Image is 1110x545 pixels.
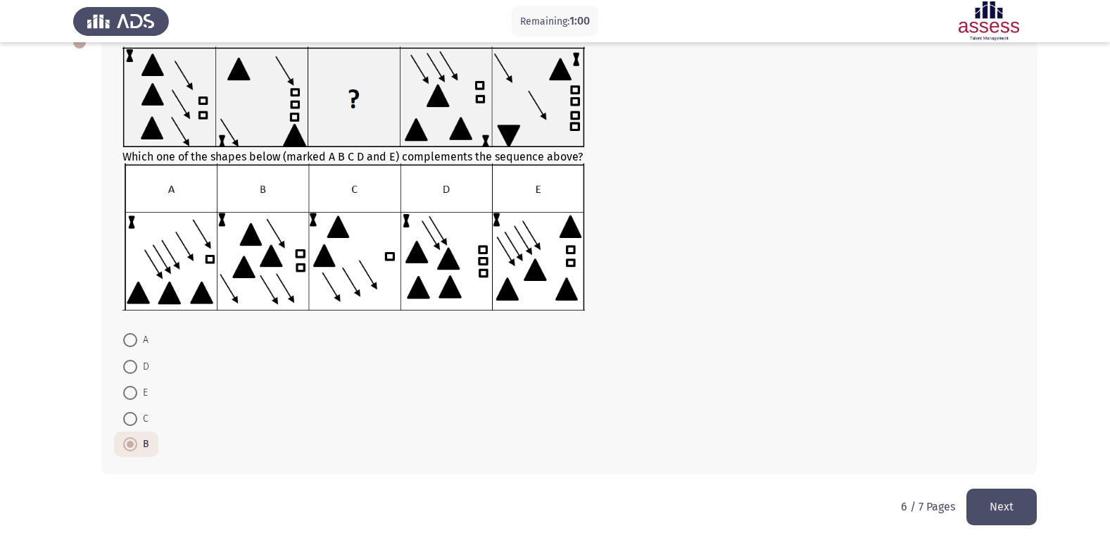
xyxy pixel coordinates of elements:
img: Assessment logo of Assessment En (Focus & 16PD) [941,1,1037,41]
img: UkFYYV8wODhfQS5wbmcxNjkxMzI5ODg1MDM0.png [122,46,585,147]
span: D [137,358,149,375]
span: C [137,411,149,427]
button: load next page [966,489,1037,525]
p: 6 / 7 Pages [901,500,955,513]
img: UkFYYV8wODhfQi5wbmcxNjkxMzI5ODk2OTU4.png [122,163,585,310]
span: 1:00 [569,14,590,27]
p: Remaining: [520,13,590,30]
span: B [137,436,149,453]
span: E [137,384,148,401]
div: Which one of the shapes below (marked A B C D and E) complements the sequence above? [122,46,1016,313]
span: A [137,332,149,349]
img: Assess Talent Management logo [73,1,169,41]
